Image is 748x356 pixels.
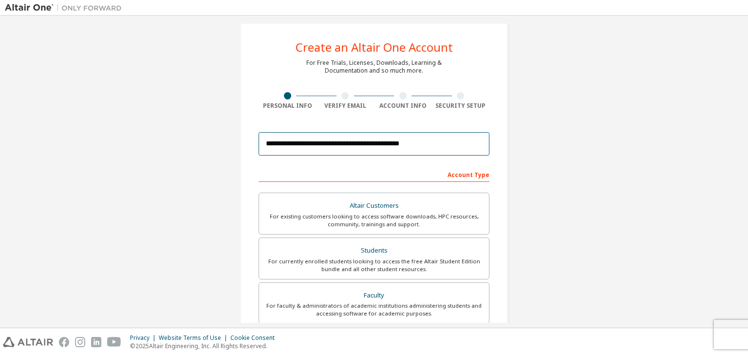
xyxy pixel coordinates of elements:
div: Website Terms of Use [159,334,230,342]
div: Account Type [259,166,489,182]
div: Verify Email [317,102,374,110]
div: Security Setup [432,102,490,110]
p: © 2025 Altair Engineering, Inc. All Rights Reserved. [130,342,280,350]
div: Students [265,244,483,257]
img: linkedin.svg [91,337,101,347]
div: Faculty [265,289,483,302]
img: facebook.svg [59,337,69,347]
div: Personal Info [259,102,317,110]
div: Create an Altair One Account [296,41,453,53]
img: instagram.svg [75,337,85,347]
div: Altair Customers [265,199,483,213]
div: For existing customers looking to access software downloads, HPC resources, community, trainings ... [265,213,483,228]
div: Account Info [374,102,432,110]
div: Cookie Consent [230,334,280,342]
div: For Free Trials, Licenses, Downloads, Learning & Documentation and so much more. [306,59,442,75]
div: For faculty & administrators of academic institutions administering students and accessing softwa... [265,302,483,317]
div: Privacy [130,334,159,342]
img: Altair One [5,3,127,13]
img: youtube.svg [107,337,121,347]
img: altair_logo.svg [3,337,53,347]
div: For currently enrolled students looking to access the free Altair Student Edition bundle and all ... [265,257,483,273]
